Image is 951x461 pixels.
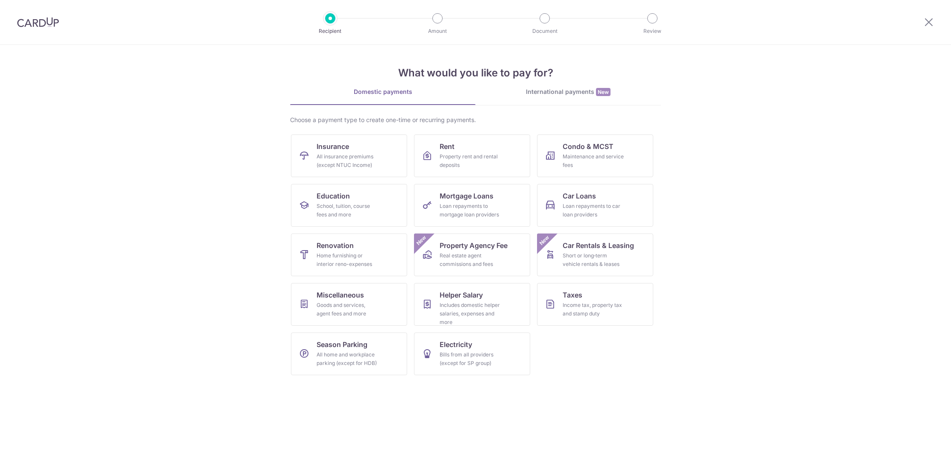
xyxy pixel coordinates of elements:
[414,233,429,248] span: New
[290,88,475,96] div: Domestic payments
[317,202,378,219] div: School, tuition, course fees and more
[440,152,501,169] div: Property rent and rental deposits
[563,301,624,318] div: Income tax, property tax and stamp duty
[317,339,367,350] span: Season Parking
[537,184,653,227] a: Car LoansLoan repayments to car loan providers
[317,301,378,318] div: Goods and services, agent fees and more
[537,283,653,326] a: TaxesIncome tax, property tax and stamp duty
[563,141,613,152] span: Condo & MCST
[414,184,530,227] a: Mortgage LoansLoan repayments to mortgage loan providers
[440,240,508,251] span: Property Agency Fee
[291,333,407,375] a: Season ParkingAll home and workplace parking (except for HDB)
[317,251,378,268] div: Home furnishing or interior reno-expenses
[475,88,661,96] div: International payments
[440,191,493,201] span: Mortgage Loans
[513,27,576,35] p: Document
[317,191,350,201] span: Education
[317,141,349,152] span: Insurance
[406,27,469,35] p: Amount
[621,27,684,35] p: Review
[563,152,624,169] div: Maintenance and service fees
[440,141,455,152] span: Rent
[317,152,378,169] div: All insurance premiums (except NTUC Income)
[414,283,530,326] a: Helper SalaryIncludes domestic helper salaries, expenses and more
[291,233,407,276] a: RenovationHome furnishing or interior reno-expenses
[414,233,530,276] a: Property Agency FeeReal estate agent commissions and feesNew
[563,240,634,251] span: Car Rentals & Leasing
[440,301,501,327] div: Includes domestic helper salaries, expenses and more
[563,290,582,300] span: Taxes
[290,65,661,81] h4: What would you like to pay for?
[440,251,501,268] div: Real estate agent commissions and fees
[537,233,552,248] span: New
[440,290,483,300] span: Helper Salary
[440,350,501,368] div: Bills from all providers (except for SP group)
[414,134,530,177] a: RentProperty rent and rental deposits
[299,27,362,35] p: Recipient
[440,202,501,219] div: Loan repayments to mortgage loan providers
[563,191,596,201] span: Car Loans
[17,17,59,27] img: CardUp
[440,339,472,350] span: Electricity
[317,290,364,300] span: Miscellaneous
[291,134,407,177] a: InsuranceAll insurance premiums (except NTUC Income)
[414,333,530,375] a: ElectricityBills from all providers (except for SP group)
[563,251,624,268] div: Short or long‑term vehicle rentals & leases
[563,202,624,219] div: Loan repayments to car loan providers
[291,184,407,227] a: EducationSchool, tuition, course fees and more
[317,240,354,251] span: Renovation
[291,283,407,326] a: MiscellaneousGoods and services, agent fees and more
[317,350,378,368] div: All home and workplace parking (except for HDB)
[596,88,611,96] span: New
[537,134,653,177] a: Condo & MCSTMaintenance and service fees
[290,116,661,124] div: Choose a payment type to create one-time or recurring payments.
[537,233,653,276] a: Car Rentals & LeasingShort or long‑term vehicle rentals & leasesNew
